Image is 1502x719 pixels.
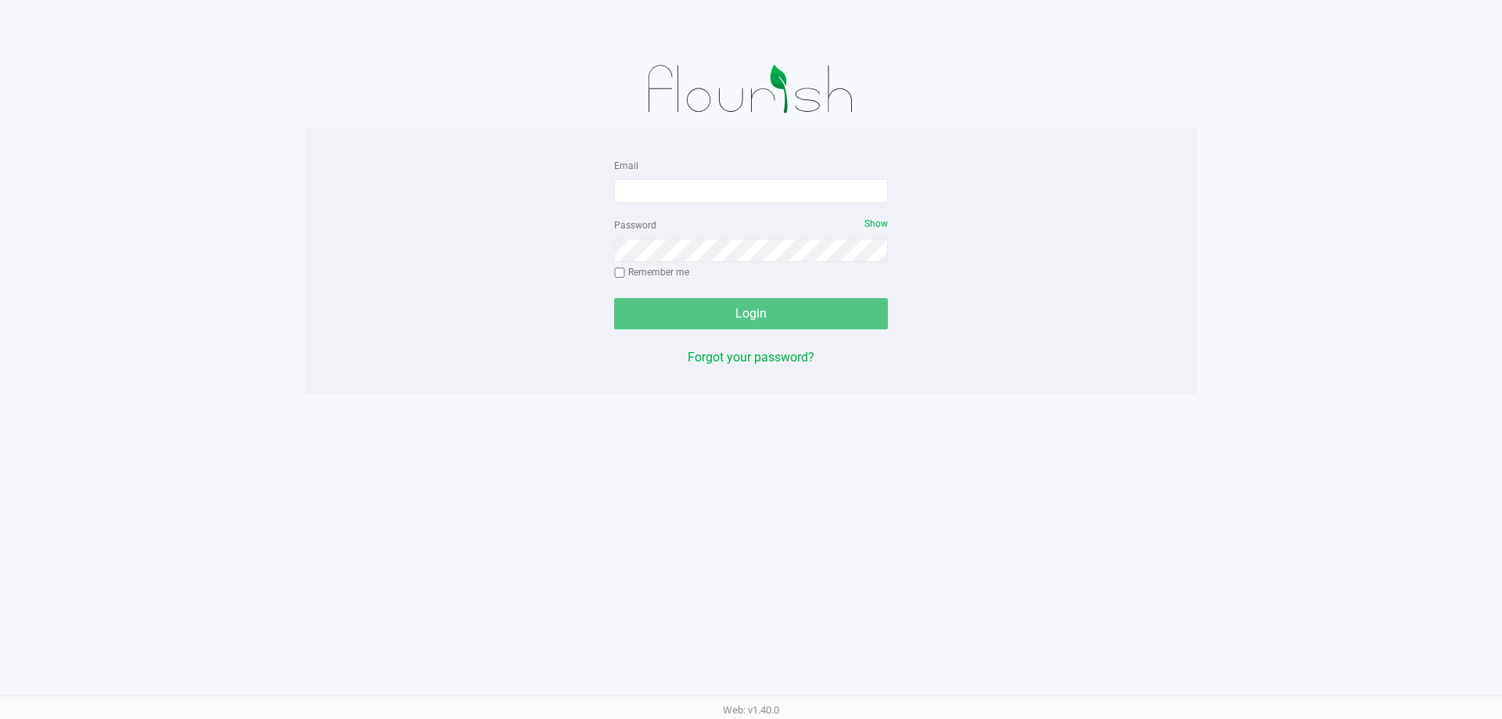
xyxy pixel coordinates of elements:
input: Remember me [614,268,625,279]
label: Email [614,159,638,173]
button: Forgot your password? [688,348,814,367]
label: Password [614,218,656,232]
span: Web: v1.40.0 [723,704,779,716]
span: Show [864,218,888,229]
label: Remember me [614,265,689,279]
